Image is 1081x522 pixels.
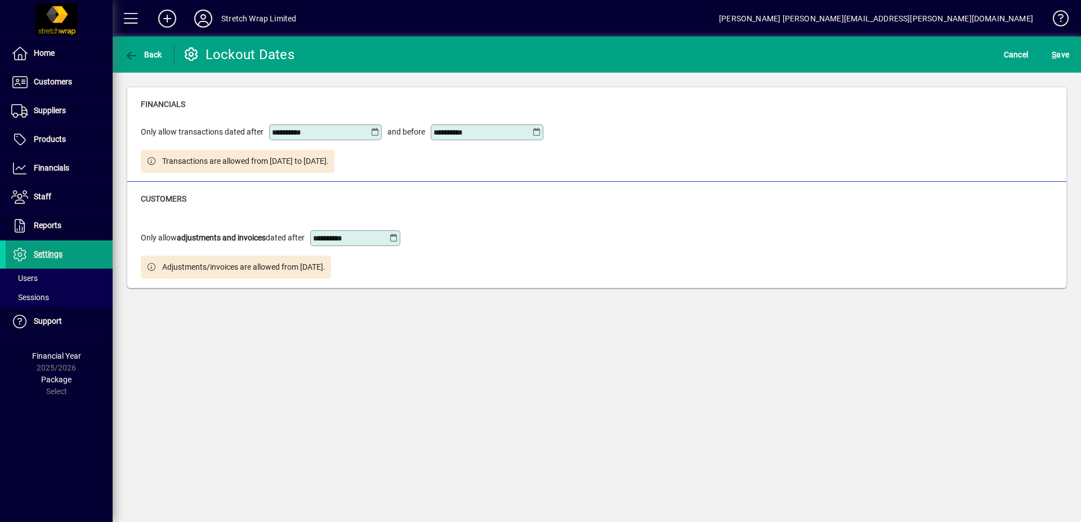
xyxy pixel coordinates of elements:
[141,100,185,109] span: Financials
[6,97,113,125] a: Suppliers
[6,288,113,307] a: Sessions
[162,155,329,167] span: Transactions are allowed from [DATE] to [DATE].
[34,316,62,325] span: Support
[6,183,113,211] a: Staff
[141,126,263,138] span: Only allow transactions dated after
[34,163,69,172] span: Financials
[177,233,266,242] b: adjustments and invoices
[1004,46,1029,64] span: Cancel
[1044,2,1067,39] a: Knowledge Base
[185,8,221,29] button: Profile
[183,46,294,64] div: Lockout Dates
[11,293,49,302] span: Sessions
[11,274,38,283] span: Users
[34,77,72,86] span: Customers
[1049,44,1072,65] button: Save
[32,351,81,360] span: Financial Year
[34,135,66,144] span: Products
[141,194,186,203] span: Customers
[6,154,113,182] a: Financials
[124,50,162,59] span: Back
[41,375,72,384] span: Package
[719,10,1033,28] div: [PERSON_NAME] [PERSON_NAME][EMAIL_ADDRESS][PERSON_NAME][DOMAIN_NAME]
[149,8,185,29] button: Add
[6,126,113,154] a: Products
[387,126,425,138] span: and before
[6,269,113,288] a: Users
[221,10,297,28] div: Stretch Wrap Limited
[6,307,113,336] a: Support
[1001,44,1031,65] button: Cancel
[34,106,66,115] span: Suppliers
[34,48,55,57] span: Home
[122,44,165,65] button: Back
[34,192,51,201] span: Staff
[6,39,113,68] a: Home
[6,68,113,96] a: Customers
[6,212,113,240] a: Reports
[34,221,61,230] span: Reports
[162,261,325,273] span: Adjustments/invoices are allowed from [DATE].
[1052,46,1069,64] span: ave
[34,249,62,258] span: Settings
[141,232,305,244] span: Only allow dated after
[1052,50,1056,59] span: S
[113,44,175,65] app-page-header-button: Back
